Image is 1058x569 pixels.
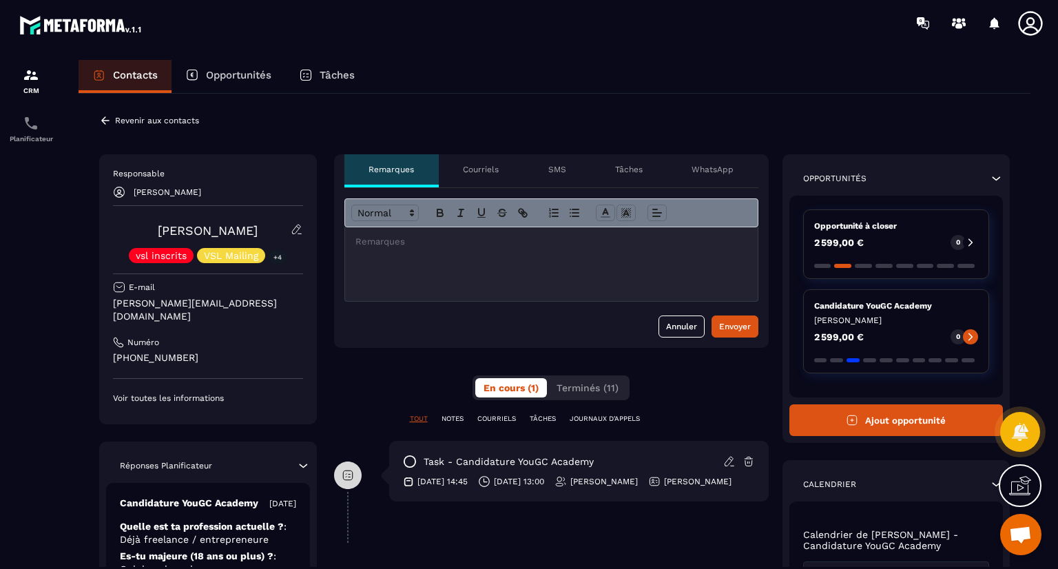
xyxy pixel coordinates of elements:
[320,69,355,81] p: Tâches
[664,476,732,487] p: [PERSON_NAME]
[113,69,158,81] p: Contacts
[803,173,867,184] p: Opportunités
[115,116,199,125] p: Revenir aux contacts
[484,382,539,393] span: En cours (1)
[814,220,979,231] p: Opportunité à closer
[956,238,960,247] p: 0
[3,135,59,143] p: Planificateur
[79,60,172,93] a: Contacts
[269,498,296,509] p: [DATE]
[719,320,751,333] div: Envoyer
[113,297,303,323] p: [PERSON_NAME][EMAIL_ADDRESS][DOMAIN_NAME]
[369,164,414,175] p: Remarques
[3,56,59,105] a: formationformationCRM
[477,414,516,424] p: COURRIELS
[570,476,638,487] p: [PERSON_NAME]
[3,87,59,94] p: CRM
[789,404,1004,436] button: Ajout opportunité
[712,315,758,338] button: Envoyer
[113,168,303,179] p: Responsable
[158,223,258,238] a: [PERSON_NAME]
[269,250,287,265] p: +4
[548,164,566,175] p: SMS
[134,187,201,197] p: [PERSON_NAME]
[548,378,627,397] button: Terminés (11)
[475,378,547,397] button: En cours (1)
[113,351,303,364] p: [PHONE_NUMBER]
[206,69,271,81] p: Opportunités
[172,60,285,93] a: Opportunités
[463,164,499,175] p: Courriels
[23,115,39,132] img: scheduler
[417,476,468,487] p: [DATE] 14:45
[803,479,856,490] p: Calendrier
[19,12,143,37] img: logo
[113,393,303,404] p: Voir toutes les informations
[424,455,594,468] p: task - Candidature YouGC Academy
[615,164,643,175] p: Tâches
[557,382,619,393] span: Terminés (11)
[658,315,705,338] button: Annuler
[23,67,39,83] img: formation
[442,414,464,424] p: NOTES
[814,238,864,247] p: 2 599,00 €
[410,414,428,424] p: TOUT
[120,460,212,471] p: Réponses Planificateur
[494,476,544,487] p: [DATE] 13:00
[956,332,960,342] p: 0
[127,337,159,348] p: Numéro
[814,300,979,311] p: Candidature YouGC Academy
[285,60,369,93] a: Tâches
[129,282,155,293] p: E-mail
[120,497,258,510] p: Candidature YouGC Academy
[530,414,556,424] p: TÂCHES
[204,251,258,260] p: VSL Mailing
[814,315,979,326] p: [PERSON_NAME]
[692,164,734,175] p: WhatsApp
[1000,514,1041,555] a: Ouvrir le chat
[120,520,296,546] p: Quelle est ta profession actuelle ?
[136,251,187,260] p: vsl inscrits
[3,105,59,153] a: schedulerschedulerPlanificateur
[570,414,640,424] p: JOURNAUX D'APPELS
[803,529,990,551] p: Calendrier de [PERSON_NAME] - Candidature YouGC Academy
[814,332,864,342] p: 2 599,00 €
